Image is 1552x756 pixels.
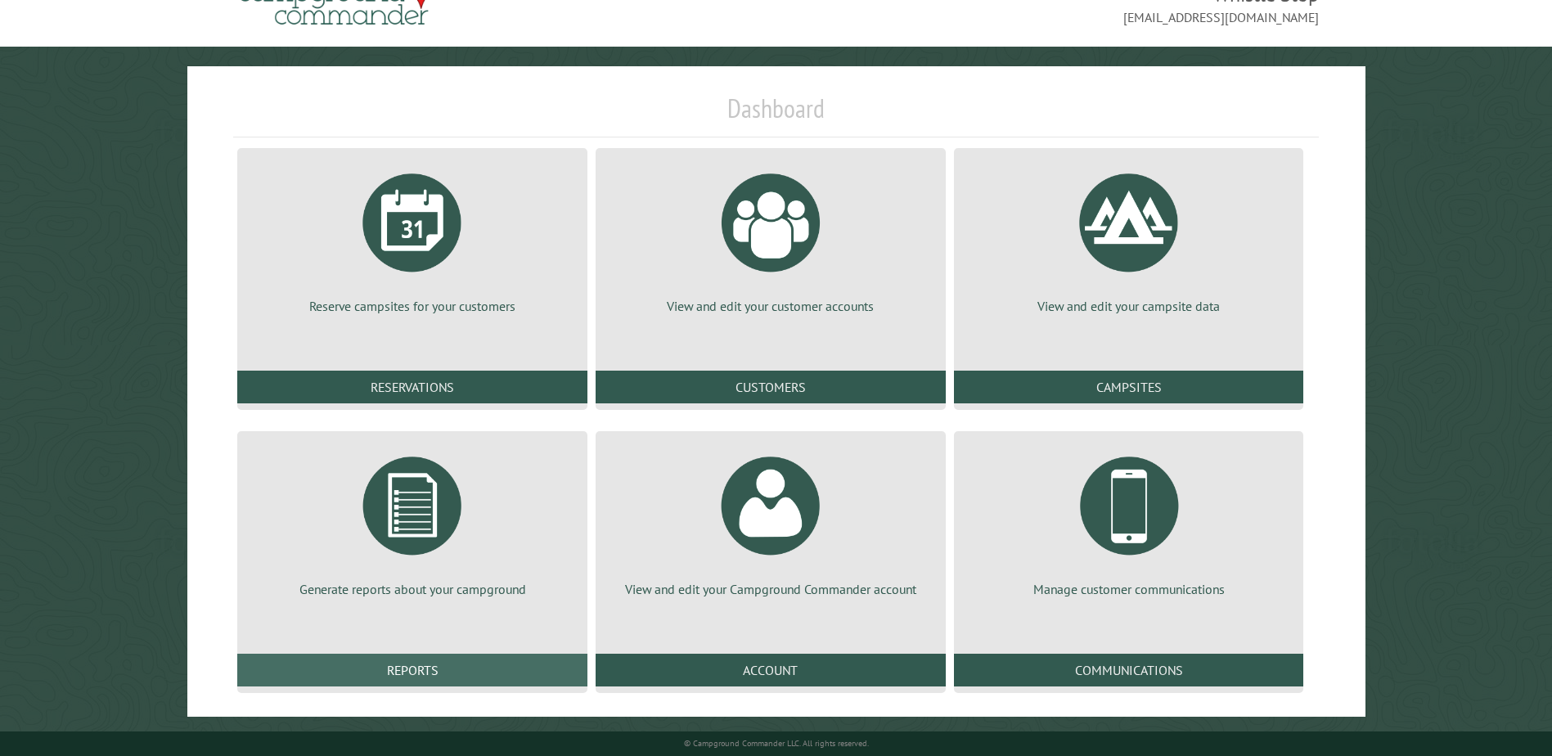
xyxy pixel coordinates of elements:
small: © Campground Commander LLC. All rights reserved. [684,738,869,749]
p: Reserve campsites for your customers [257,297,568,315]
p: View and edit your Campground Commander account [615,580,926,598]
a: Reserve campsites for your customers [257,161,568,315]
a: Communications [954,654,1304,686]
h1: Dashboard [233,92,1318,137]
a: Account [596,654,946,686]
a: Customers [596,371,946,403]
a: Manage customer communications [974,444,1284,598]
a: Campsites [954,371,1304,403]
a: Reports [237,654,587,686]
p: View and edit your customer accounts [615,297,926,315]
a: View and edit your campsite data [974,161,1284,315]
a: View and edit your Campground Commander account [615,444,926,598]
a: Reservations [237,371,587,403]
a: Generate reports about your campground [257,444,568,598]
p: View and edit your campsite data [974,297,1284,315]
p: Manage customer communications [974,580,1284,598]
p: Generate reports about your campground [257,580,568,598]
a: View and edit your customer accounts [615,161,926,315]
